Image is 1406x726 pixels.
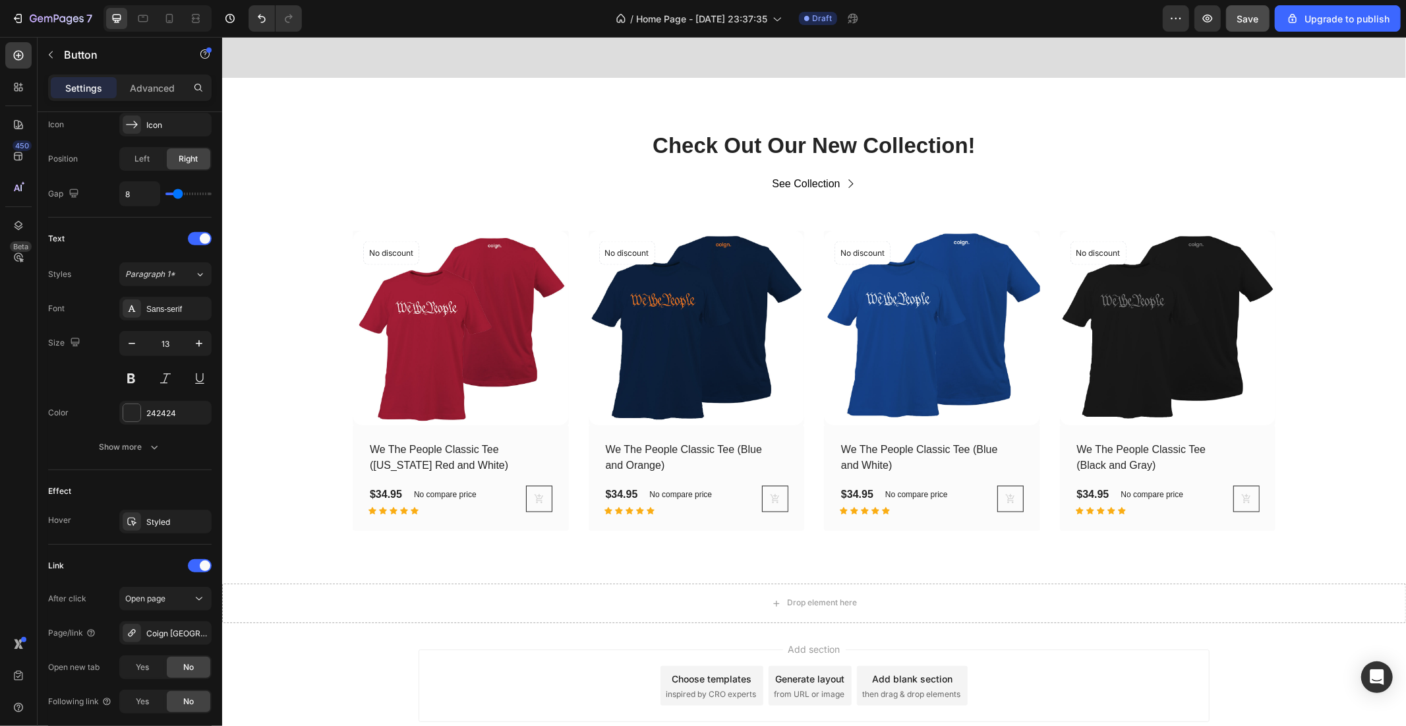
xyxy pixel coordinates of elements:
[382,449,417,468] div: $34.95
[249,5,302,32] div: Undo/Redo
[48,334,83,352] div: Size
[650,635,730,649] div: Add blank section
[136,661,149,673] span: Yes
[48,153,78,165] div: Position
[125,593,165,603] span: Open page
[366,194,583,389] a: We The People Classic Tee (Blue and Orange)
[146,408,208,419] div: 242424
[146,516,208,528] div: Styled
[179,153,198,165] span: Right
[663,454,726,462] p: No compare price
[146,449,181,468] div: $34.95
[100,440,161,454] div: Show more
[1286,12,1390,26] div: Upgrade to publish
[48,485,71,497] div: Effect
[48,303,65,315] div: Font
[192,454,254,462] p: No compare price
[444,651,534,663] span: inspired by CRO experts
[854,210,898,222] p: No discount
[48,233,65,245] div: Text
[48,560,64,572] div: Link
[561,605,624,619] span: Add section
[48,435,212,459] button: Show more
[119,587,212,611] button: Open page
[125,268,175,280] span: Paragraph 1*
[147,210,191,222] p: No discount
[48,268,71,280] div: Styles
[630,12,633,26] span: /
[48,119,64,131] div: Icon
[65,81,102,95] p: Settings
[382,404,546,439] a: We The People Classic Tee (Blue and Orange)
[550,138,618,157] p: See Collection
[618,210,662,222] p: No discount
[383,210,427,222] p: No discount
[131,194,347,389] a: We The People Classic Tee (Arkansas Red and White)
[10,241,32,252] div: Beta
[1226,5,1270,32] button: Save
[854,449,889,468] div: $34.95
[618,404,781,439] a: We The People Classic Tee (Blue and White)
[48,185,82,203] div: Gap
[120,182,160,206] input: Auto
[565,561,635,572] div: Drop element here
[854,404,1017,439] a: We The People Classic Tee (Black and Gray)
[618,449,653,468] div: $34.95
[183,661,194,673] span: No
[130,81,175,95] p: Advanced
[48,627,96,639] div: Page/link
[450,635,530,649] div: Choose templates
[640,651,738,663] span: then drag & drop elements
[13,140,32,151] div: 450
[812,13,832,24] span: Draft
[135,153,150,165] span: Left
[146,303,208,315] div: Sans-serif
[838,194,1054,389] a: We The People Classic Tee (Black and Gray)
[1275,5,1401,32] button: Upgrade to publish
[427,454,490,462] p: No compare price
[48,593,86,605] div: After click
[1361,661,1393,693] div: Open Intercom Messenger
[554,635,623,649] div: Generate layout
[48,696,112,708] div: Following link
[48,661,100,673] div: Open new tab
[5,5,98,32] button: 7
[119,262,212,286] button: Paragraph 1*
[136,696,149,708] span: Yes
[1237,13,1259,24] span: Save
[48,514,71,526] div: Hover
[146,404,310,439] a: We The People Classic Tee ([US_STATE] Red and White)
[602,194,818,389] a: We The People Classic Tee (Blue and White)
[534,133,649,162] a: See Collection
[86,11,92,26] p: 7
[636,12,767,26] span: Home Page - [DATE] 23:37:35
[222,37,1406,726] iframe: Design area
[64,47,176,63] p: Button
[146,119,208,131] div: Icon
[898,454,961,462] p: No compare price
[48,407,69,419] div: Color
[146,628,208,640] div: Coign [GEOGRAPHIC_DATA]
[552,651,622,663] span: from URL or image
[183,696,194,708] span: No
